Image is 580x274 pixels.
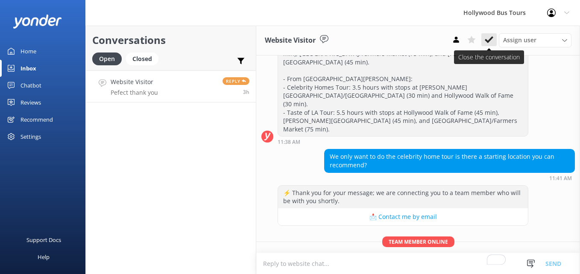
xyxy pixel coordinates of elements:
[126,54,163,63] a: Closed
[223,77,249,85] span: Reply
[243,88,249,96] span: Aug 26 2025 11:43am (UTC -07:00) America/Tijuana
[126,52,158,65] div: Closed
[21,43,36,60] div: Home
[21,94,41,111] div: Reviews
[92,52,122,65] div: Open
[92,54,126,63] a: Open
[26,231,61,248] div: Support Docs
[278,186,528,208] div: ⚡ Thank you for your message; we are connecting you to a team member who will be with you shortly.
[13,15,62,29] img: yonder-white-logo.png
[256,253,580,274] textarea: To enrich screen reader interactions, please activate Accessibility in Grammarly extension settings
[325,149,574,172] div: We only want to do the celebrity home tour is there a starting location you can recommend?
[21,111,53,128] div: Recommend
[324,175,575,181] div: Aug 26 2025 11:41am (UTC -07:00) America/Tijuana
[21,77,41,94] div: Chatbot
[111,89,158,96] p: Pefect thank you
[21,128,41,145] div: Settings
[21,60,36,77] div: Inbox
[503,35,536,45] span: Assign user
[278,140,300,145] strong: 11:38 AM
[278,208,528,225] button: 📩 Contact me by email
[92,32,249,48] h2: Conversations
[38,248,50,265] div: Help
[86,70,256,102] a: Website VisitorPefect thank youReply3h
[265,35,316,46] h3: Website Visitor
[549,176,572,181] strong: 11:41 AM
[278,139,528,145] div: Aug 26 2025 11:38am (UTC -07:00) America/Tijuana
[382,236,454,247] span: Team member online
[111,77,158,87] h4: Website Visitor
[499,33,571,47] div: Assign User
